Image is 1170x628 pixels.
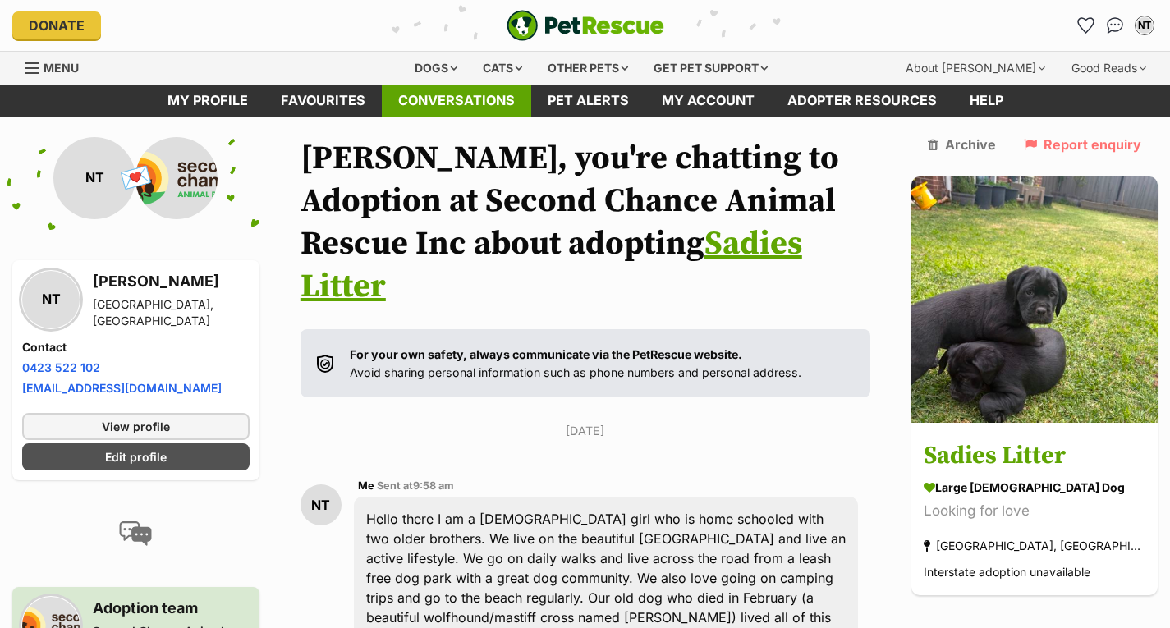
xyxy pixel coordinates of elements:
a: View profile [22,413,250,440]
h3: Adoption team [93,597,250,620]
a: Sadies Litter large [DEMOGRAPHIC_DATA] Dog Looking for love [GEOGRAPHIC_DATA], [GEOGRAPHIC_DATA] ... [911,425,1158,595]
a: 0423 522 102 [22,360,100,374]
span: Menu [44,61,79,75]
div: large [DEMOGRAPHIC_DATA] Dog [924,479,1145,496]
span: View profile [102,418,170,435]
a: conversations [382,85,531,117]
h1: [PERSON_NAME], you're chatting to Adoption at Second Chance Animal Rescue Inc about adopting [301,137,870,308]
a: Menu [25,52,90,81]
span: 💌 [117,160,154,195]
h4: Contact [22,339,250,355]
div: Looking for love [924,500,1145,522]
img: logo-e224e6f780fb5917bec1dbf3a21bbac754714ae5b6737aabdf751b685950b380.svg [507,10,664,41]
div: NT [1136,17,1153,34]
img: conversation-icon-4a6f8262b818ee0b60e3300018af0b2d0b884aa5de6e9bcb8d3d4eeb1a70a7c4.svg [119,521,152,546]
p: Avoid sharing personal information such as phone numbers and personal address. [350,346,801,381]
img: Sadies Litter [911,176,1158,423]
a: Edit profile [22,443,250,470]
a: Report enquiry [1024,137,1141,152]
span: Sent at [377,479,454,492]
a: Pet alerts [531,85,645,117]
a: Adopter resources [771,85,953,117]
span: Me [358,479,374,492]
ul: Account quick links [1072,12,1158,39]
a: Sadies Litter [301,223,802,307]
div: NT [301,484,342,525]
a: Donate [12,11,101,39]
a: Favourites [1072,12,1099,39]
h3: [PERSON_NAME] [93,270,250,293]
div: Get pet support [642,52,779,85]
div: About [PERSON_NAME] [894,52,1057,85]
div: Dogs [403,52,469,85]
a: PetRescue [507,10,664,41]
div: Good Reads [1060,52,1158,85]
span: 9:58 am [413,479,454,492]
div: Other pets [536,52,640,85]
div: Cats [471,52,534,85]
div: [GEOGRAPHIC_DATA], [GEOGRAPHIC_DATA] [93,296,250,329]
a: Help [953,85,1020,117]
div: NT [53,137,135,219]
span: Interstate adoption unavailable [924,565,1090,579]
div: [GEOGRAPHIC_DATA], [GEOGRAPHIC_DATA] [924,534,1145,557]
img: Second Chance Animal Rescue Inc profile pic [135,137,218,219]
span: Edit profile [105,448,167,465]
h3: Sadies Litter [924,438,1145,474]
a: Favourites [264,85,382,117]
strong: For your own safety, always communicate via the PetRescue website. [350,347,742,361]
div: NT [22,271,80,328]
a: Archive [928,137,996,152]
button: My account [1131,12,1158,39]
a: [EMAIL_ADDRESS][DOMAIN_NAME] [22,381,222,395]
a: My account [645,85,771,117]
a: My profile [151,85,264,117]
img: chat-41dd97257d64d25036548639549fe6c8038ab92f7586957e7f3b1b290dea8141.svg [1107,17,1124,34]
p: [DATE] [301,422,870,439]
a: Conversations [1102,12,1128,39]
